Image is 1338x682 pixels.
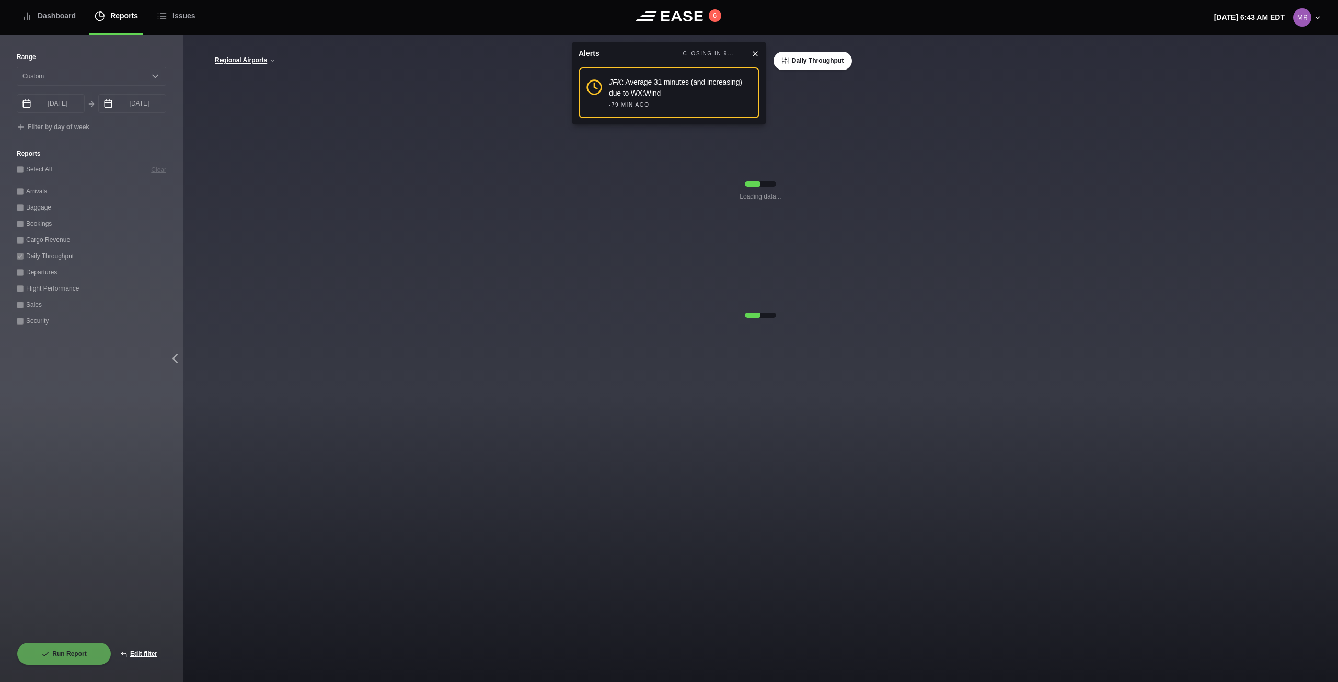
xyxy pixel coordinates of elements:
[111,642,166,665] button: Edit filter
[17,52,166,62] label: Range
[1293,8,1311,27] img: 0b2ed616698f39eb9cebe474ea602d52
[17,123,89,132] button: Filter by day of week
[17,94,85,113] input: mm/dd/yyyy
[709,9,721,22] button: 6
[214,57,276,64] button: Regional Airports
[609,101,650,109] div: -79 MIN AGO
[579,48,599,59] div: Alerts
[774,52,852,70] button: Daily Throughput
[609,78,621,86] em: JFK
[17,149,166,158] label: Reports
[1214,12,1285,23] p: [DATE] 6:43 AM EDT
[151,164,166,175] button: Clear
[98,94,166,113] input: mm/dd/yyyy
[740,192,781,201] b: Loading data...
[609,77,752,99] div: : Average 31 minutes (and increasing) due to WX:Wind
[683,50,734,58] div: CLOSING IN 9...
